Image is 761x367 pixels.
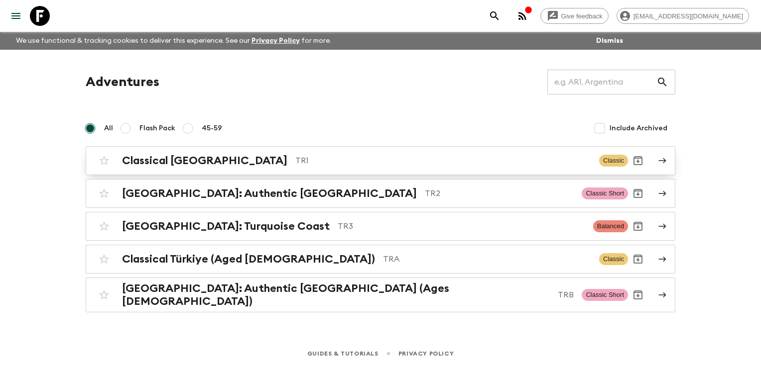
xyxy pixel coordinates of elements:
[540,8,609,24] a: Give feedback
[104,123,113,133] span: All
[628,151,648,171] button: Archive
[547,68,656,96] input: e.g. AR1, Argentina
[86,146,675,175] a: Classical [GEOGRAPHIC_DATA]TR1ClassicArchive
[122,253,375,266] h2: Classical Türkiye (Aged [DEMOGRAPHIC_DATA])
[485,6,505,26] button: search adventures
[86,277,675,312] a: [GEOGRAPHIC_DATA]: Authentic [GEOGRAPHIC_DATA] (Ages [DEMOGRAPHIC_DATA])TRBClassic ShortArchive
[617,8,749,24] div: [EMAIL_ADDRESS][DOMAIN_NAME]
[556,12,608,20] span: Give feedback
[628,12,749,20] span: [EMAIL_ADDRESS][DOMAIN_NAME]
[86,245,675,274] a: Classical Türkiye (Aged [DEMOGRAPHIC_DATA])TRAClassicArchive
[202,123,222,133] span: 45-59
[122,220,330,233] h2: [GEOGRAPHIC_DATA]: Turquoise Coast
[599,155,628,167] span: Classic
[307,348,379,359] a: Guides & Tutorials
[6,6,26,26] button: menu
[593,220,628,232] span: Balanced
[86,72,159,92] h1: Adventures
[582,289,628,301] span: Classic Short
[628,285,648,305] button: Archive
[122,282,550,308] h2: [GEOGRAPHIC_DATA]: Authentic [GEOGRAPHIC_DATA] (Ages [DEMOGRAPHIC_DATA])
[122,154,287,167] h2: Classical [GEOGRAPHIC_DATA]
[295,155,591,167] p: TR1
[383,253,591,265] p: TRA
[628,249,648,269] button: Archive
[122,187,417,200] h2: [GEOGRAPHIC_DATA]: Authentic [GEOGRAPHIC_DATA]
[398,348,454,359] a: Privacy Policy
[628,216,648,236] button: Archive
[252,37,300,44] a: Privacy Policy
[86,179,675,208] a: [GEOGRAPHIC_DATA]: Authentic [GEOGRAPHIC_DATA]TR2Classic ShortArchive
[599,253,628,265] span: Classic
[425,187,574,199] p: TR2
[86,212,675,241] a: [GEOGRAPHIC_DATA]: Turquoise CoastTR3BalancedArchive
[12,32,335,50] p: We use functional & tracking cookies to deliver this experience. See our for more.
[628,183,648,203] button: Archive
[558,289,574,301] p: TRB
[338,220,585,232] p: TR3
[610,123,667,133] span: Include Archived
[594,34,626,48] button: Dismiss
[139,123,175,133] span: Flash Pack
[582,187,628,199] span: Classic Short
